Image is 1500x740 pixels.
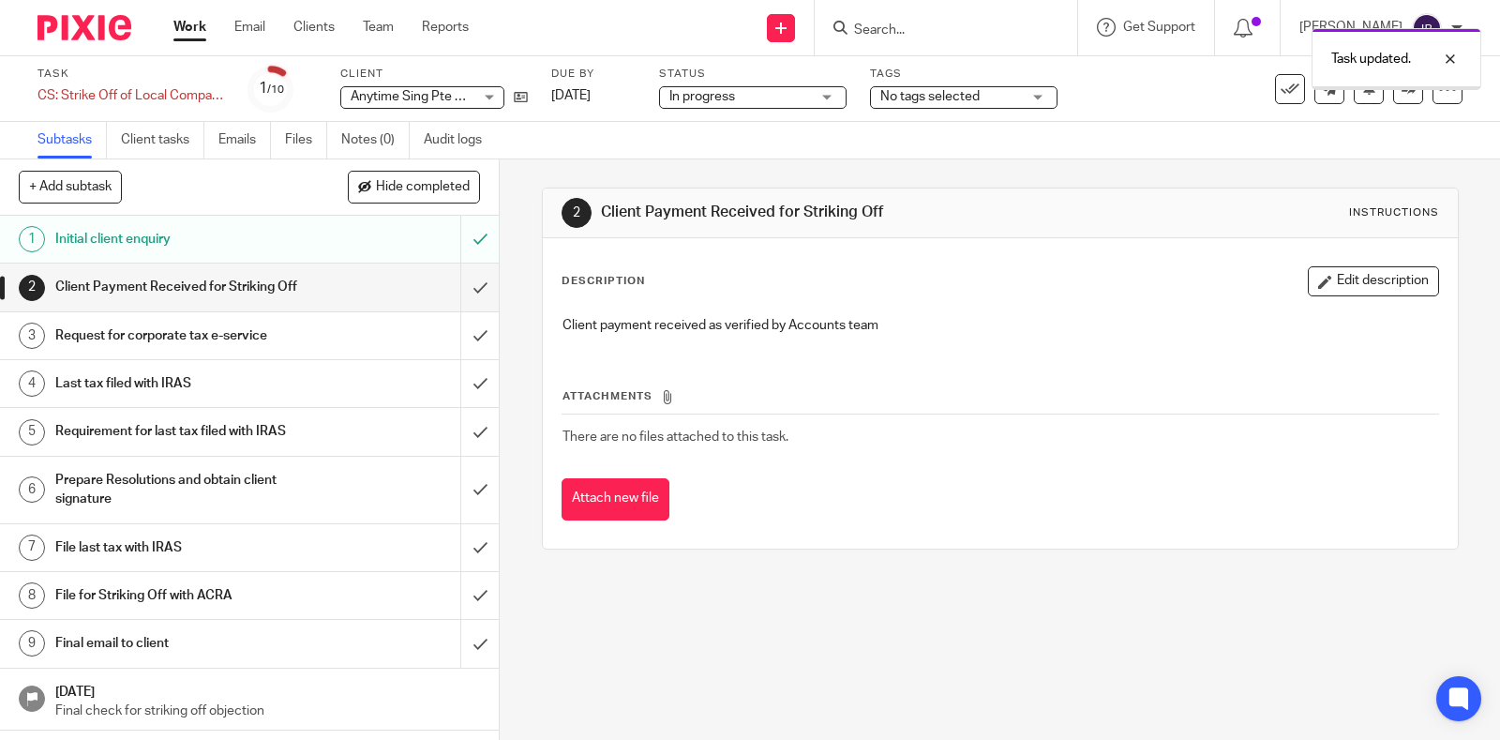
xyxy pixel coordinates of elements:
div: 1 [259,78,284,99]
div: 3 [19,323,45,349]
a: Files [285,122,327,159]
a: Audit logs [424,122,496,159]
span: Anytime Sing Pte Ltd [351,90,474,103]
a: Reports [422,18,469,37]
div: Instructions [1349,205,1439,220]
div: 2 [562,198,592,228]
span: Attachments [562,391,652,401]
h1: Client Payment Received for Striking Off [55,273,313,301]
span: No tags selected [880,90,980,103]
div: 8 [19,582,45,609]
p: Description [562,274,645,289]
label: Due by [551,67,636,82]
p: Client payment received as verified by Accounts team [562,316,1438,335]
a: Emails [218,122,271,159]
h1: Initial client enquiry [55,225,313,253]
span: [DATE] [551,89,591,102]
a: Notes (0) [341,122,410,159]
div: 1 [19,226,45,252]
button: + Add subtask [19,171,122,203]
button: Attach new file [562,478,669,521]
h1: File for Striking Off with ACRA [55,581,313,610]
label: Task [37,67,225,82]
h1: Last tax filed with IRAS [55,370,313,398]
a: Email [234,18,265,37]
span: There are no files attached to this task. [562,430,788,444]
h1: Requirement for last tax filed with IRAS [55,417,313,446]
p: Task updated. [1331,50,1411,68]
a: Subtasks [37,122,107,159]
span: In progress [669,90,735,103]
div: 4 [19,370,45,397]
button: Hide completed [348,171,480,203]
img: Pixie [37,15,131,40]
div: 7 [19,535,45,561]
h1: File last tax with IRAS [55,534,313,562]
img: svg%3E [1412,13,1442,43]
div: 2 [19,275,45,301]
h1: Request for corporate tax e-service [55,322,313,350]
div: 5 [19,419,45,446]
h1: Client Payment Received for Striking Off [601,203,1040,222]
button: Edit description [1308,266,1439,296]
a: Clients [293,18,335,37]
span: Hide completed [376,180,470,195]
h1: Prepare Resolutions and obtain client signature [55,466,313,514]
div: CS: Strike Off of Local Company (Check back in [DATE]) [37,86,225,105]
label: Client [340,67,528,82]
a: Team [363,18,394,37]
div: CS: Strike Off of Local Company (Check back in Oct 25) [37,86,225,105]
div: 6 [19,476,45,503]
p: Final check for striking off objection [55,702,481,720]
h1: Final email to client [55,629,313,657]
a: Client tasks [121,122,204,159]
small: /10 [267,84,284,95]
div: 9 [19,630,45,657]
label: Status [659,67,847,82]
h1: [DATE] [55,678,481,702]
a: Work [173,18,206,37]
